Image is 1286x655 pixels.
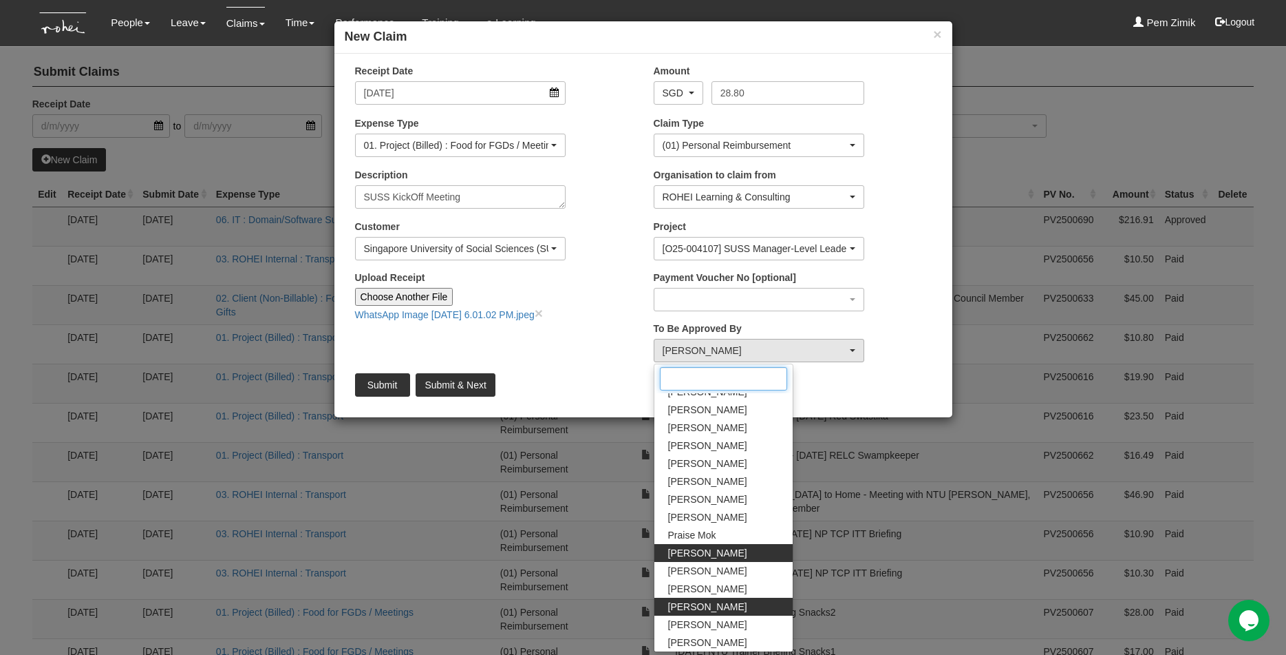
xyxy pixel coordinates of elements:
button: 01. Project (Billed) : Food for FGDs / Meetings [355,134,566,157]
input: Choose Another File [355,288,453,306]
label: Upload Receipt [355,271,425,284]
div: 01. Project (Billed) : Food for FGDs / Meetings [364,138,549,152]
button: SGD [654,81,703,105]
span: [PERSON_NAME] [668,403,747,417]
span: [PERSON_NAME] [668,510,747,524]
span: [PERSON_NAME] [668,439,747,453]
label: Claim Type [654,116,705,130]
label: Project [654,220,686,233]
span: [PERSON_NAME] [668,546,747,560]
span: [PERSON_NAME] [668,457,747,470]
input: Search [660,367,787,391]
div: [PERSON_NAME] [663,344,848,357]
button: × [933,27,941,41]
label: Description [355,168,408,182]
label: Expense Type [355,116,419,130]
span: [PERSON_NAME] [668,564,747,578]
span: [PERSON_NAME] [668,618,747,632]
span: [PERSON_NAME] [668,475,747,488]
span: [PERSON_NAME] [668,421,747,435]
button: [O25-004107] SUSS Manager-Level Leadership Development Programme 2025 [654,237,865,260]
label: Customer [355,220,400,233]
label: Amount [654,64,690,78]
iframe: chat widget [1228,600,1272,641]
a: WhatsApp Image [DATE] 6.01.02 PM.jpeg [355,309,535,320]
label: To Be Approved By [654,322,742,335]
button: ROHEI Learning & Consulting [654,185,865,209]
b: New Claim [345,30,407,43]
button: Rachel Khoo [654,339,865,362]
button: (01) Personal Reimbursement [654,134,865,157]
span: [PERSON_NAME] [668,492,747,506]
input: Submit & Next [416,373,495,397]
a: close [535,305,543,321]
div: (01) Personal Reimbursement [663,138,848,152]
input: d/m/yyyy [355,81,566,105]
button: Singapore University of Social Sciences (SUSS) [355,237,566,260]
div: ROHEI Learning & Consulting [663,190,848,204]
label: Payment Voucher No [optional] [654,271,796,284]
span: Praise Mok [668,528,716,542]
label: Organisation to claim from [654,168,776,182]
div: Singapore University of Social Sciences (SUSS) [364,242,549,256]
span: [PERSON_NAME] [668,582,747,596]
div: SGD [663,86,686,100]
input: Submit [355,373,410,397]
div: [O25-004107] SUSS Manager-Level Leadership Development Programme 2025 [663,242,848,256]
span: [PERSON_NAME] [668,636,747,649]
label: Receipt Date [355,64,414,78]
span: [PERSON_NAME] [668,600,747,614]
